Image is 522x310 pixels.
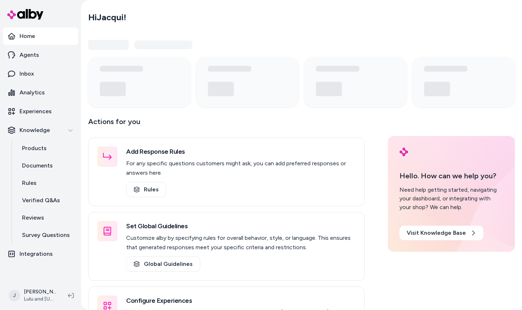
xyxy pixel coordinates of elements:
[15,192,78,209] a: Verified Q&As
[399,170,503,181] p: Hello. How can we help you?
[20,88,45,97] p: Analytics
[126,233,356,252] p: Customize alby by specifying rules for overall behavior, style, or language. This ensures that ge...
[15,209,78,226] a: Reviews
[22,161,53,170] p: Documents
[22,179,37,187] p: Rules
[24,288,56,296] p: [PERSON_NAME]
[20,107,52,116] p: Experiences
[24,296,56,303] span: Lulu and [US_STATE]
[15,226,78,244] a: Survey Questions
[3,46,78,64] a: Agents
[15,157,78,174] a: Documents
[7,9,43,20] img: alby Logo
[126,256,200,272] a: Global Guidelines
[399,148,408,156] img: alby Logo
[126,182,166,197] a: Rules
[22,144,47,153] p: Products
[88,116,365,133] p: Actions for you
[126,296,356,306] h3: Configure Experiences
[3,65,78,82] a: Inbox
[20,69,34,78] p: Inbox
[20,32,35,41] p: Home
[88,12,126,23] h2: Hi Jacqui !
[20,51,39,59] p: Agents
[15,174,78,192] a: Rules
[126,146,356,157] h3: Add Response Rules
[20,250,53,258] p: Integrations
[399,226,483,240] a: Visit Knowledge Base
[9,290,20,301] span: J
[20,126,50,135] p: Knowledge
[4,284,62,307] button: J[PERSON_NAME]Lulu and [US_STATE]
[22,231,70,239] p: Survey Questions
[15,140,78,157] a: Products
[3,122,78,139] button: Knowledge
[3,245,78,263] a: Integrations
[22,196,60,205] p: Verified Q&As
[126,159,356,178] p: For any specific questions customers might ask, you can add preferred responses or answers here.
[3,84,78,101] a: Analytics
[399,186,503,212] div: Need help getting started, navigating your dashboard, or integrating with your shop? We can help.
[22,213,44,222] p: Reviews
[3,103,78,120] a: Experiences
[126,221,356,231] h3: Set Global Guidelines
[3,27,78,45] a: Home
